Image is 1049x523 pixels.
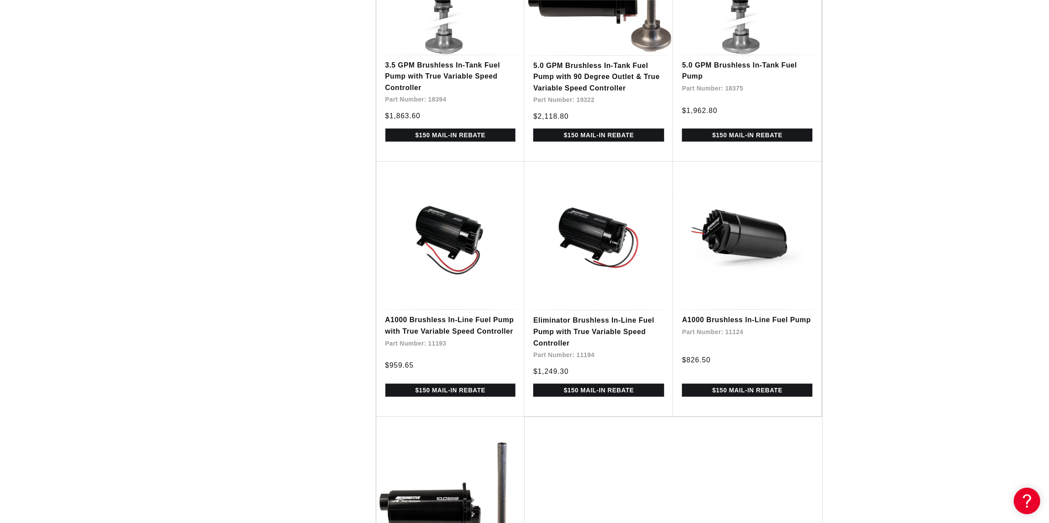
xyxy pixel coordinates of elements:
[682,60,812,82] a: 5.0 GPM Brushless In-Tank Fuel Pump
[682,314,812,326] a: A1000 Brushless In-Line Fuel Pump
[533,315,664,349] a: Eliminator Brushless In-Line Fuel Pump with True Variable Speed Controller
[385,60,516,94] a: 3.5 GPM Brushless In-Tank Fuel Pump with True Variable Speed Controller
[385,314,516,337] a: A1000 Brushless In-Line Fuel Pump with True Variable Speed Controller
[533,60,664,94] a: 5.0 GPM Brushless In-Tank Fuel Pump with 90 Degree Outlet & True Variable Speed Controller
